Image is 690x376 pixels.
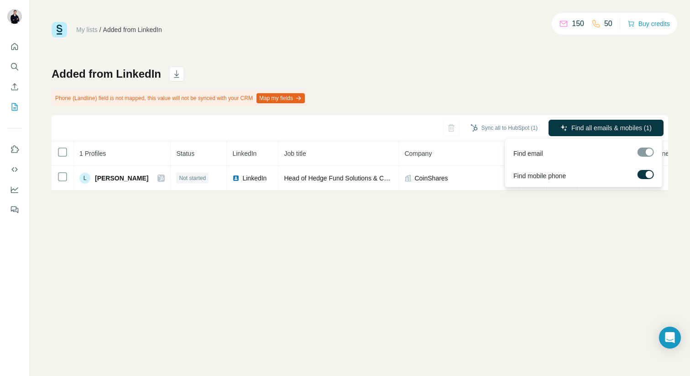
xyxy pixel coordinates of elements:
[549,120,664,136] button: Find all emails & mobiles (1)
[99,25,101,34] li: /
[604,18,612,29] p: 50
[79,150,106,157] span: 1 Profiles
[404,150,432,157] span: Company
[572,18,584,29] p: 150
[7,58,22,75] button: Search
[242,174,267,183] span: LinkedIn
[284,175,423,182] span: Head of Hedge Fund Solutions & Capital Markets
[414,174,448,183] span: CoinShares
[52,90,307,106] div: Phone (Landline) field is not mapped, this value will not be synced with your CRM
[284,150,306,157] span: Job title
[7,99,22,115] button: My lists
[52,67,161,81] h1: Added from LinkedIn
[571,123,652,132] span: Find all emails & mobiles (1)
[7,201,22,218] button: Feedback
[464,121,544,135] button: Sync all to HubSpot (1)
[79,173,90,184] div: L
[7,161,22,178] button: Use Surfe API
[7,79,22,95] button: Enrich CSV
[513,149,543,158] span: Find email
[513,171,566,180] span: Find mobile phone
[232,150,256,157] span: LinkedIn
[95,174,148,183] span: [PERSON_NAME]
[256,93,305,103] button: Map my fields
[627,17,670,30] button: Buy credits
[7,9,22,24] img: Avatar
[7,38,22,55] button: Quick start
[232,175,240,182] img: LinkedIn logo
[103,25,162,34] div: Added from LinkedIn
[7,181,22,198] button: Dashboard
[176,150,194,157] span: Status
[76,26,98,33] a: My lists
[659,327,681,349] div: Open Intercom Messenger
[179,174,206,182] span: Not started
[52,22,67,37] img: Surfe Logo
[7,141,22,158] button: Use Surfe on LinkedIn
